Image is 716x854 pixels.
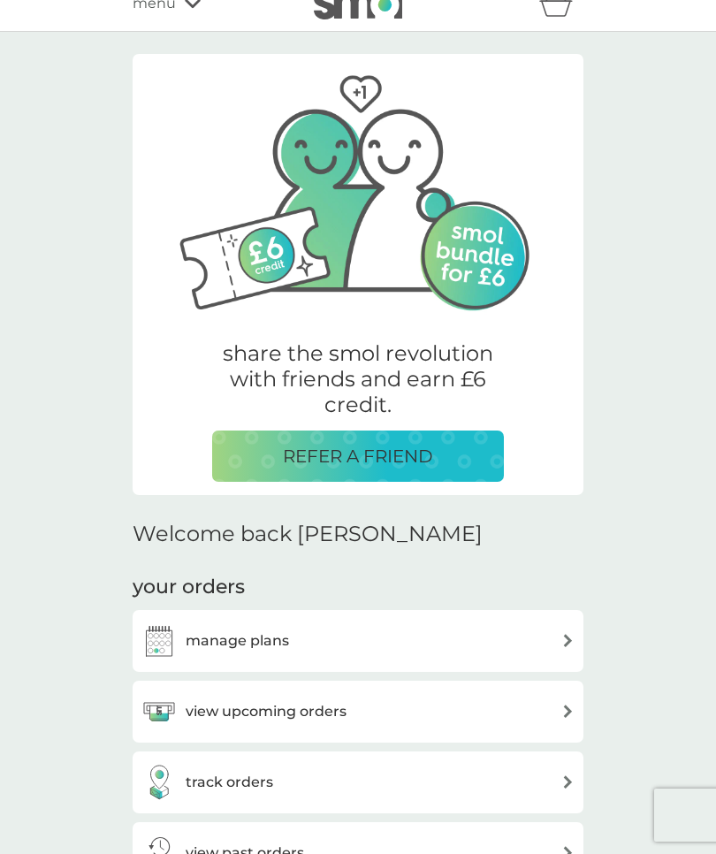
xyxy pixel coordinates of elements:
h3: your orders [133,574,245,601]
a: Two friends, one with their arm around the other.share the smol revolution with friends and earn ... [133,57,583,495]
h2: Welcome back [PERSON_NAME] [133,522,483,547]
p: REFER A FRIEND [283,442,433,470]
img: arrow right [561,705,575,718]
h3: view upcoming orders [186,700,347,723]
h3: manage plans [186,629,289,652]
img: arrow right [561,775,575,789]
button: REFER A FRIEND [212,431,504,482]
img: arrow right [561,634,575,647]
img: Two friends, one with their arm around the other. [159,54,557,319]
h3: track orders [186,771,273,794]
p: share the smol revolution with friends and earn £6 credit. [212,341,504,417]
